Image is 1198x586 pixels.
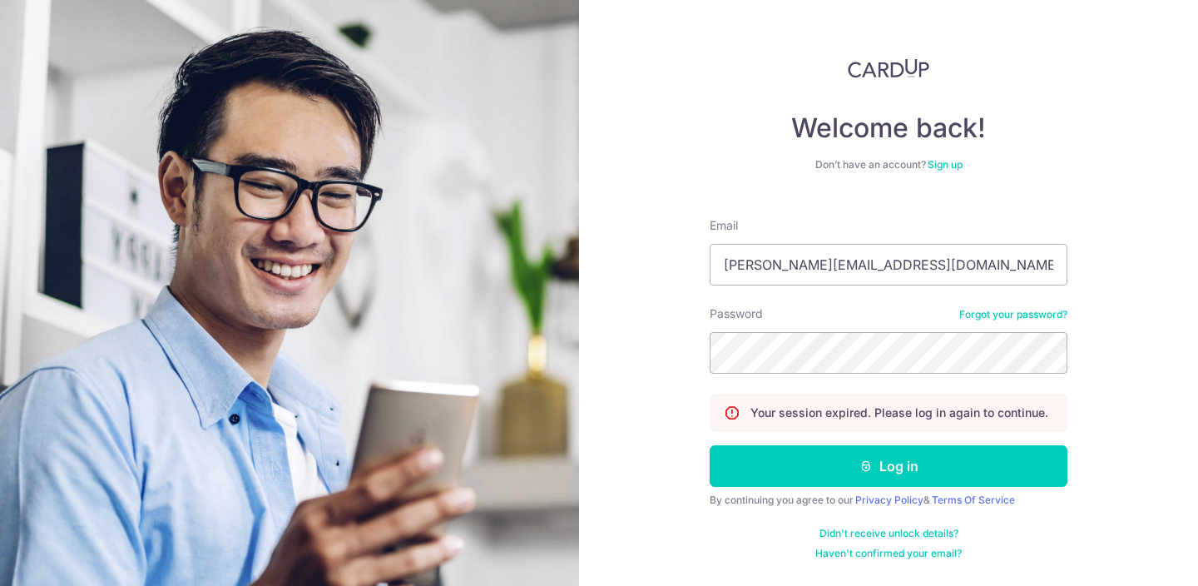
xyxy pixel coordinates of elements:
a: Forgot your password? [959,308,1067,321]
p: Your session expired. Please log in again to continue. [750,405,1048,421]
a: Haven't confirmed your email? [815,547,962,560]
label: Email [710,217,738,234]
a: Privacy Policy [855,494,923,506]
a: Terms Of Service [932,494,1015,506]
a: Didn't receive unlock details? [819,527,958,540]
a: Sign up [928,158,963,171]
img: CardUp Logo [848,58,929,78]
button: Log in [710,445,1067,487]
input: Enter your Email [710,244,1067,286]
div: By continuing you agree to our & [710,494,1067,507]
label: Password [710,305,763,322]
h4: Welcome back! [710,112,1067,145]
div: Don’t have an account? [710,158,1067,171]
